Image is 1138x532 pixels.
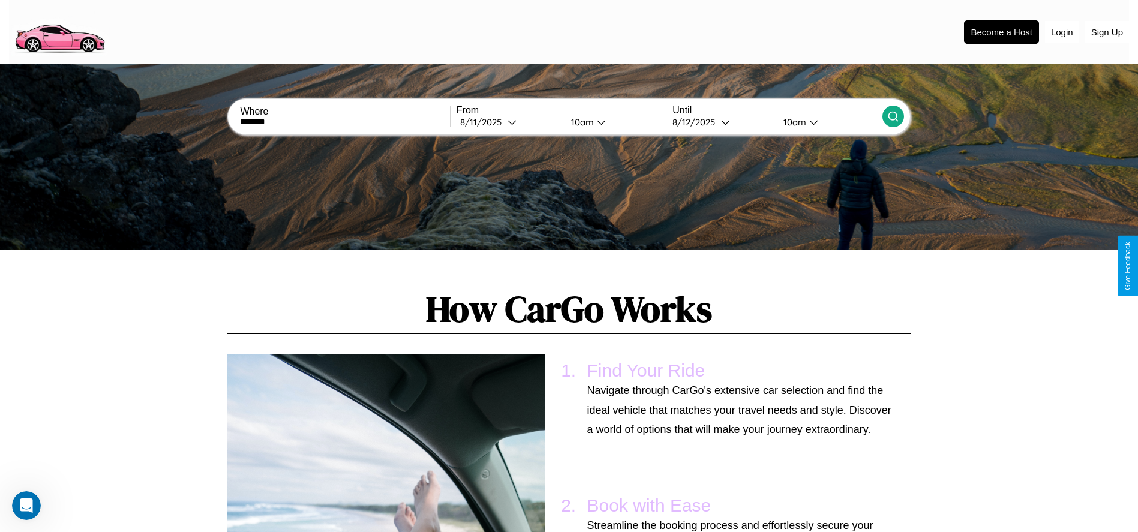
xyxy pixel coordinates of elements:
[12,491,41,520] iframe: Intercom live chat
[1124,242,1132,290] div: Give Feedback
[1045,21,1079,43] button: Login
[457,116,562,128] button: 8/11/2025
[9,6,110,56] img: logo
[565,116,597,128] div: 10am
[227,284,910,334] h1: How CarGo Works
[581,354,899,445] li: Find Your Ride
[587,381,893,439] p: Navigate through CarGo's extensive car selection and find the ideal vehicle that matches your tra...
[457,105,666,116] label: From
[672,116,721,128] div: 8 / 12 / 2025
[460,116,508,128] div: 8 / 11 / 2025
[774,116,882,128] button: 10am
[240,106,449,117] label: Where
[562,116,666,128] button: 10am
[1085,21,1129,43] button: Sign Up
[672,105,882,116] label: Until
[964,20,1039,44] button: Become a Host
[777,116,809,128] div: 10am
